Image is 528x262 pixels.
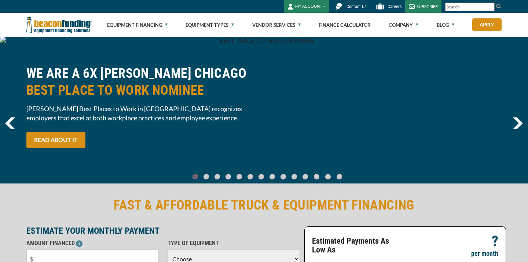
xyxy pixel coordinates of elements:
a: Go To Slide 0 [191,174,199,180]
a: Blog [437,13,454,37]
p: ESTIMATE YOUR MONTHLY PAYMENT [26,226,300,235]
a: Go To Slide 2 [213,174,221,180]
a: Go To Slide 1 [202,174,210,180]
input: Search [445,3,495,11]
p: AMOUNT FINANCED [26,239,159,248]
a: Go To Slide 9 [290,174,298,180]
a: Clear search text [487,4,493,10]
span: Careers [388,4,401,9]
img: Beacon Funding Corporation logo [26,13,92,37]
p: Estimated Payments As Low As [312,237,401,254]
a: Go To Slide 7 [268,174,276,180]
span: BEST PLACE TO WORK NOMINEE [26,82,260,99]
a: Go To Slide 4 [235,174,243,180]
h2: FAST & AFFORDABLE TRUCK & EQUIPMENT FINANCING [26,197,502,214]
a: Equipment Types [186,13,234,37]
a: Vendor Services [252,13,301,37]
a: Go To Slide 10 [301,174,310,180]
img: Search [496,3,502,9]
a: Go To Slide 3 [224,174,232,180]
a: Finance Calculator [319,13,371,37]
p: TYPE OF EQUIPMENT [168,239,300,248]
a: Go To Slide 12 [323,174,333,180]
a: next [513,117,523,129]
a: Equipment Financing [107,13,168,37]
a: Go To Slide 8 [279,174,287,180]
a: Go To Slide 6 [257,174,265,180]
img: Right Navigator [513,117,523,129]
a: Go To Slide 13 [335,174,344,180]
a: Company [389,13,418,37]
a: Go To Slide 5 [246,174,254,180]
span: [PERSON_NAME] Best Places to Work in [GEOGRAPHIC_DATA] recognizes employers that excel at both wo... [26,104,260,123]
img: Left Navigator [5,117,15,129]
a: READ ABOUT IT [26,132,85,148]
a: previous [5,117,15,129]
p: ? [492,237,498,245]
a: Go To Slide 11 [312,174,321,180]
h2: WE ARE A 6X [PERSON_NAME] CHICAGO [26,65,260,99]
span: Contact Us [346,4,366,9]
p: per month [471,249,498,258]
a: Apply [472,18,502,31]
